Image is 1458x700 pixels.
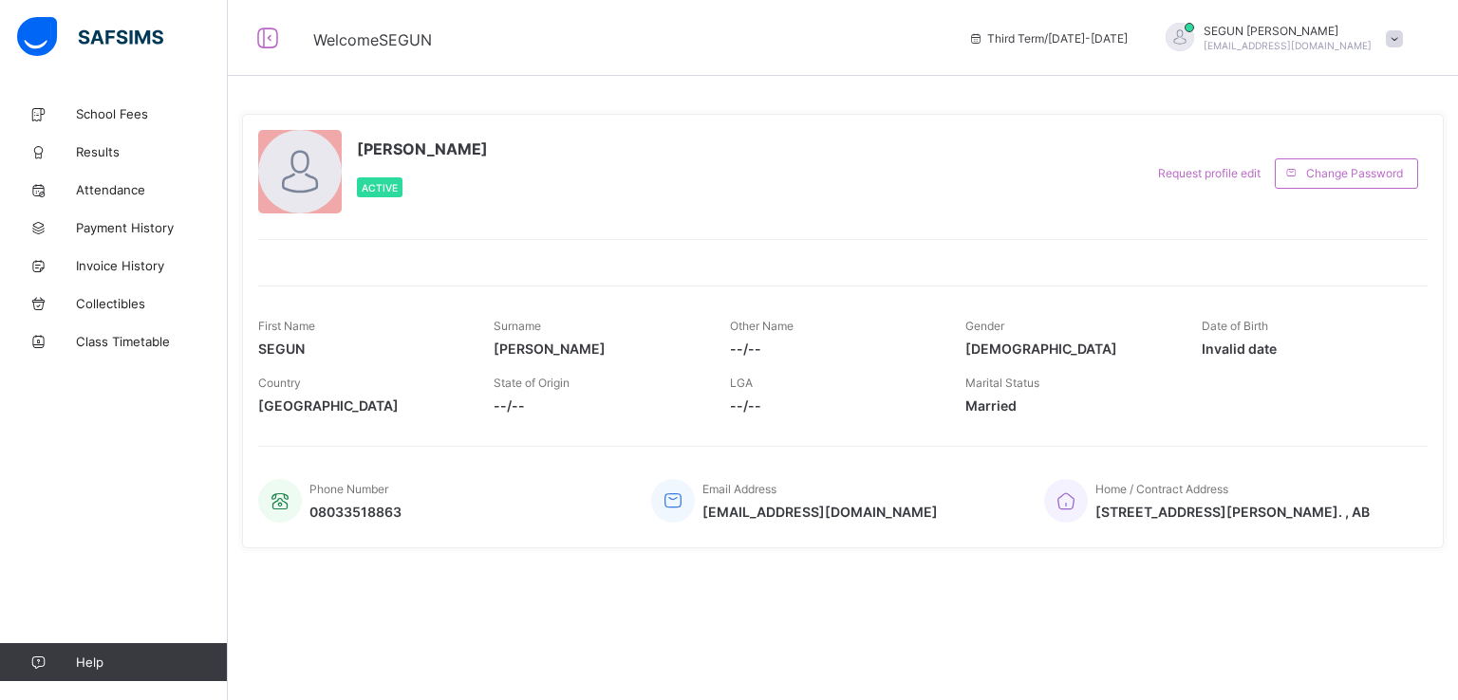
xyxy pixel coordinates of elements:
span: LGA [730,376,753,390]
span: Home / Contract Address [1095,482,1228,496]
span: Married [965,397,1172,414]
span: Email Address [702,482,776,496]
span: SEGUN [PERSON_NAME] [1204,24,1372,38]
span: 08033518863 [309,504,402,520]
span: Country [258,376,301,390]
span: Change Password [1306,166,1403,180]
span: Request profile edit [1158,166,1261,180]
span: Phone Number [309,482,388,496]
span: [DEMOGRAPHIC_DATA] [965,341,1172,357]
span: [STREET_ADDRESS][PERSON_NAME]. , AB [1095,504,1370,520]
span: Other Name [730,319,794,333]
span: Marital Status [965,376,1039,390]
span: [EMAIL_ADDRESS][DOMAIN_NAME] [702,504,938,520]
span: --/-- [730,341,937,357]
div: SEGUNTHOMPSON [1147,23,1412,54]
span: --/-- [494,397,701,414]
span: SEGUN [258,341,465,357]
span: [GEOGRAPHIC_DATA] [258,397,465,414]
span: Class Timetable [76,334,228,349]
span: Help [76,654,227,670]
span: Collectibles [76,296,228,311]
span: Surname [494,319,541,333]
span: Date of Birth [1202,319,1268,333]
img: safsims [17,17,163,57]
span: Attendance [76,182,228,197]
span: Invoice History [76,258,228,273]
span: session/term information [968,31,1128,46]
span: Invalid date [1202,341,1409,357]
span: --/-- [730,397,937,414]
span: [PERSON_NAME] [357,139,488,158]
span: Results [76,144,228,159]
span: [PERSON_NAME] [494,341,701,357]
span: [EMAIL_ADDRESS][DOMAIN_NAME] [1204,40,1372,51]
span: Payment History [76,220,228,235]
span: State of Origin [494,376,570,390]
span: Welcome SEGUN [313,30,432,49]
span: School Fees [76,106,228,121]
span: Active [362,182,398,193]
span: First Name [258,319,315,333]
span: Gender [965,319,1004,333]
